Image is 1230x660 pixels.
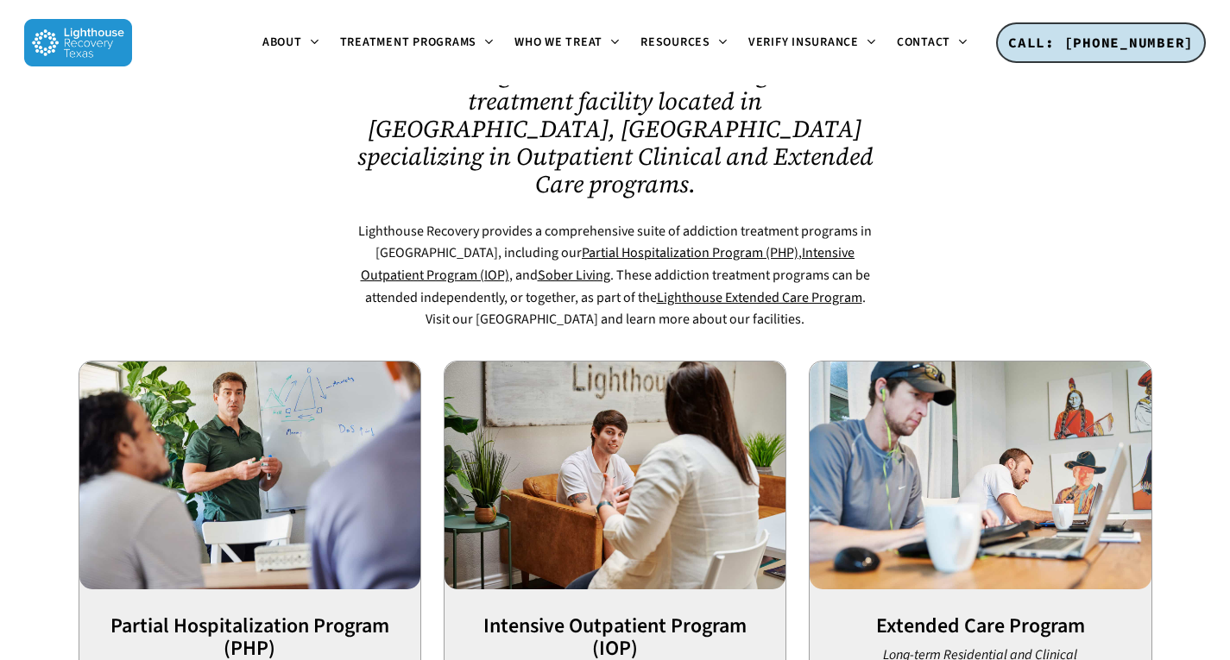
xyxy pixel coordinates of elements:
a: About [252,36,330,50]
h2: Welcome to Lighthouse. We're a leading addiction treatment facility located in [GEOGRAPHIC_DATA],... [352,60,879,198]
span: About [262,34,302,51]
a: Lighthouse Extended Care Program [657,288,862,307]
span: Resources [640,34,710,51]
a: Resources [630,36,738,50]
span: CALL: [PHONE_NUMBER] [1008,34,1194,51]
h3: Partial Hospitalization Program (PHP) [79,615,421,660]
h3: Extended Care Program [810,615,1151,638]
a: CALL: [PHONE_NUMBER] [996,22,1206,64]
span: Verify Insurance [748,34,859,51]
a: Treatment Programs [330,36,505,50]
a: Partial Hospitalization Program (PHP) [582,243,798,262]
a: Intensive Outpatient Program (IOP) [361,243,855,285]
span: Treatment Programs [340,34,477,51]
h3: Intensive Outpatient Program (IOP) [445,615,786,660]
a: Verify Insurance [738,36,886,50]
a: Who We Treat [504,36,630,50]
span: Contact [897,34,950,51]
p: Lighthouse Recovery provides a comprehensive suite of addiction treatment programs in [GEOGRAPHIC... [352,221,879,331]
img: Lighthouse Recovery Texas [24,19,132,66]
a: Sober Living [538,266,610,285]
a: Contact [886,36,978,50]
span: Who We Treat [514,34,602,51]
